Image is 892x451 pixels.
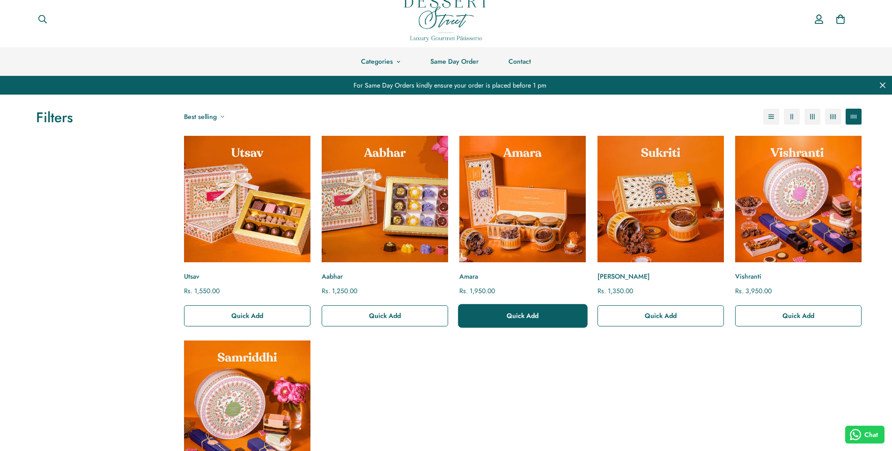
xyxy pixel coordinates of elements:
span: Quick Add [645,311,677,320]
a: Account [808,6,830,33]
button: Search [30,9,55,30]
button: Quick Add [735,305,862,326]
button: Quick Add [322,305,448,326]
button: 5-column [846,109,862,125]
span: Quick Add [507,311,538,320]
span: Quick Add [369,311,401,320]
a: Aabhar [322,272,448,281]
h3: Filters [36,109,165,126]
a: Vishranti [735,136,862,262]
span: Quick Add [231,311,263,320]
a: Utsav [184,136,310,262]
span: Rs. 1,950.00 [459,286,495,296]
a: Aabhar [322,136,448,262]
button: Chat [845,426,885,444]
button: 1-column [763,109,779,125]
a: Same Day Order [415,47,494,76]
span: Rs. 1,250.00 [322,286,357,296]
button: 3-column [804,109,820,125]
a: Sukriti [597,136,724,262]
a: Utsav [184,272,310,281]
span: Chat [864,430,878,440]
a: Amara [459,272,586,281]
button: 4-column [825,109,841,125]
button: Quick Add [597,305,724,326]
button: Quick Add [184,305,310,326]
span: Rs. 1,550.00 [184,286,220,296]
span: Quick Add [782,311,814,320]
button: Quick Add [459,305,586,326]
span: Best selling [184,112,217,122]
a: Vishranti [735,272,862,281]
a: Categories [346,47,415,76]
div: For Same Day Orders kindly ensure your order is placed before 1 pm [7,76,885,95]
span: Rs. 1,350.00 [597,286,633,296]
button: 2-column [784,109,800,125]
a: [PERSON_NAME] [597,272,724,281]
span: Rs. 3,950.00 [735,286,772,296]
a: 0 [830,8,851,30]
a: Contact [494,47,546,76]
a: Amara [459,136,586,262]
